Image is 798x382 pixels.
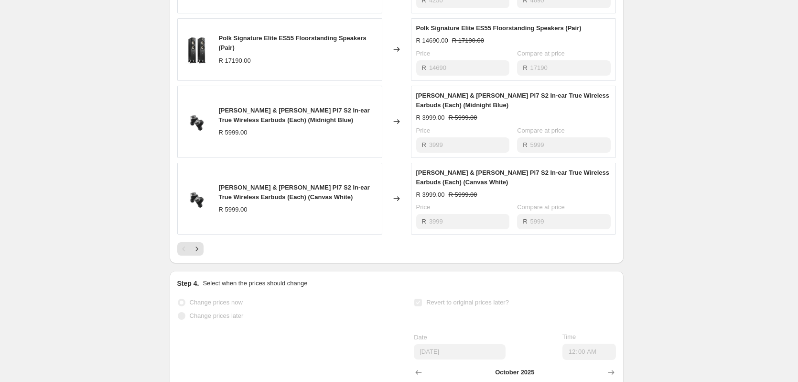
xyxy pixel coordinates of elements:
[416,203,431,211] span: Price
[449,113,477,123] strike: R 5999.00
[523,64,527,71] span: R
[219,205,248,214] div: R 5999.00
[517,50,565,57] span: Compare at price
[177,279,199,288] h2: Step 4.
[426,299,509,306] span: Revert to original prices later?
[219,184,370,201] span: [PERSON_NAME] & [PERSON_NAME] Pi7 S2 In-ear True Wireless Earbuds (Each) (Canvas White)
[203,279,307,288] p: Select when the prices should change
[416,92,609,109] span: [PERSON_NAME] & [PERSON_NAME] Pi7 S2 In-ear True Wireless Earbuds (Each) (Midnight Blue)
[562,333,576,340] span: Time
[177,242,204,256] nav: Pagination
[416,127,431,134] span: Price
[414,344,506,360] input: 9/9/2025
[414,334,427,341] span: Date
[562,344,616,360] input: 12:00
[452,36,484,45] strike: R 17190.00
[416,36,448,45] div: R 14690.00
[219,56,251,66] div: R 17190.00
[183,107,211,136] img: BW-PI7-S2-SB-1_80x.png
[219,34,367,51] span: Polk Signature Elite ES55 Floorstanding Speakers (Pair)
[422,64,426,71] span: R
[517,203,565,211] span: Compare at price
[219,107,370,124] span: [PERSON_NAME] & [PERSON_NAME] Pi7 S2 In-ear True Wireless Earbuds (Each) (Midnight Blue)
[449,190,477,200] strike: R 5999.00
[190,299,243,306] span: Change prices now
[523,141,527,148] span: R
[183,35,211,64] img: Polk-Audio-Signature-Elite-ES55-High-Resolution-Floorstanding-Speakers_80x.jpg
[604,366,618,379] button: Show next month, November 2025
[416,113,445,123] div: R 3999.00
[416,169,609,186] span: [PERSON_NAME] & [PERSON_NAME] Pi7 S2 In-ear True Wireless Earbuds (Each) (Canvas White)
[416,24,582,32] span: Polk Signature Elite ES55 Floorstanding Speakers (Pair)
[416,50,431,57] span: Price
[412,366,425,379] button: Show previous month, September 2025
[517,127,565,134] span: Compare at price
[183,184,211,213] img: BW-PI7-S2-SB-1_80x.png
[416,190,445,200] div: R 3999.00
[190,312,244,319] span: Change prices later
[190,242,204,256] button: Next
[219,128,248,137] div: R 5999.00
[523,218,527,225] span: R
[422,141,426,148] span: R
[422,218,426,225] span: R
